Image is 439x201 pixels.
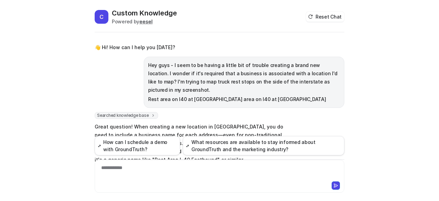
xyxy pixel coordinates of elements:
span: Searched knowledge base [95,112,158,119]
span: C [95,10,108,24]
p: Great question! When creating a new location in [GEOGRAPHIC_DATA], you do need to include a busin... [95,123,295,164]
b: eesel [139,19,153,24]
h2: Custom Knowledge [112,8,177,18]
p: Rest area on I40 at [GEOGRAPHIC_DATA] area on I40 at [GEOGRAPHIC_DATA] [148,95,340,103]
div: Powered by [112,18,177,25]
p: Hey guys - I seem to be having a little bit of trouble creating a brand new location. I wonder if... [148,61,340,94]
button: What resources are available to stay informed about GroundTruth and the marketing industry? [183,136,344,155]
button: Reset Chat [306,12,344,22]
button: How can I schedule a demo with GroundTruth? [95,136,180,155]
p: 👋 Hi! How can I help you [DATE]? [95,43,175,52]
